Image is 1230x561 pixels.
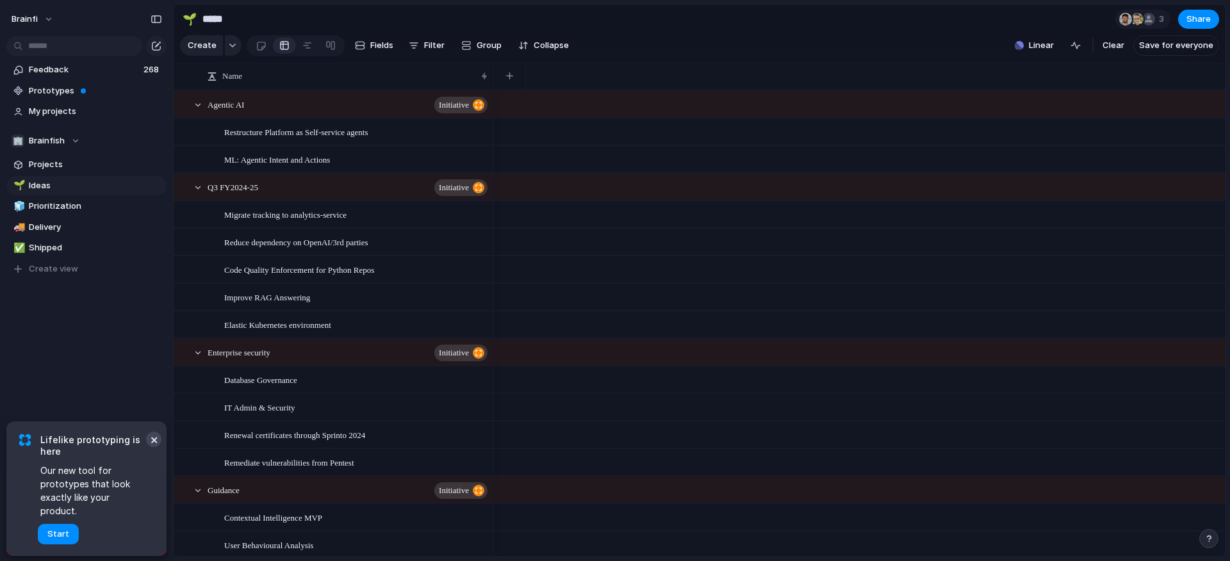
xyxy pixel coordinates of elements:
button: Share [1178,10,1219,29]
span: Renewal certificates through Sprinto 2024 [224,427,365,442]
span: Share [1186,13,1211,26]
a: 🧊Prioritization [6,197,167,216]
span: Reduce dependency on OpenAI/3rd parties [224,234,368,249]
span: Agentic AI [208,97,244,111]
span: Create [188,39,217,52]
span: Brainfish [29,134,65,147]
div: 🏢 [12,134,24,147]
span: Prioritization [29,200,162,213]
a: Feedback268 [6,60,167,79]
button: Create [180,35,223,56]
span: Group [477,39,502,52]
span: initiative [439,96,469,114]
span: 3 [1159,13,1168,26]
button: Save for everyone [1133,35,1219,56]
button: 🌱 [12,179,24,192]
span: Enterprise security [208,345,270,359]
span: Remediate vulnerabilities from Pentest [224,455,354,469]
span: Linear [1029,39,1054,52]
span: Save for everyone [1139,39,1213,52]
div: 🚚 [13,220,22,234]
span: Delivery [29,221,162,234]
button: Group [455,35,508,56]
span: Collapse [534,39,569,52]
button: 🏢Brainfish [6,131,167,150]
span: My projects [29,105,162,118]
div: 🌱 [183,10,197,28]
span: Prototypes [29,85,162,97]
button: Fields [350,35,398,56]
button: brainfi [6,9,60,29]
span: User Behavioural Analysis [224,537,313,552]
span: Fields [370,39,393,52]
span: Start [47,528,69,541]
button: ✅ [12,241,24,254]
span: Shipped [29,241,162,254]
a: My projects [6,102,167,121]
span: Feedback [29,63,140,76]
button: Start [38,524,79,544]
span: 268 [143,63,161,76]
span: ML: Agentic Intent and Actions [224,152,330,167]
button: initiative [434,179,488,196]
div: 🌱 [13,178,22,193]
button: Clear [1097,35,1129,56]
button: initiative [434,97,488,113]
span: Ideas [29,179,162,192]
span: Database Governance [224,372,297,387]
button: 🧊 [12,200,24,213]
span: initiative [439,344,469,362]
button: Dismiss [146,432,161,447]
a: 🚚Delivery [6,218,167,237]
div: ✅ [13,241,22,256]
span: brainfi [12,13,38,26]
span: Elastic Kubernetes environment [224,317,331,332]
span: Name [222,70,242,83]
span: initiative [439,179,469,197]
div: 🧊 [13,199,22,214]
span: Code Quality Enforcement for Python Repos [224,262,374,277]
button: 🚚 [12,221,24,234]
span: Guidance [208,482,240,497]
span: Clear [1103,39,1124,52]
button: Create view [6,259,167,279]
button: initiative [434,482,488,499]
span: Create view [29,263,78,275]
button: Linear [1010,36,1059,55]
a: Projects [6,155,167,174]
button: 🌱 [179,9,200,29]
span: IT Admin & Security [224,400,295,414]
span: Filter [424,39,445,52]
button: Collapse [513,35,574,56]
span: Restructure Platform as Self-service agents [224,124,368,139]
span: Contextual Intelligence MVP [224,510,322,524]
a: Prototypes [6,81,167,101]
a: 🌱Ideas [6,176,167,195]
span: initiative [439,482,469,500]
span: Q3 FY2024-25 [208,179,258,194]
span: Our new tool for prototypes that look exactly like your product. [40,464,147,517]
span: Projects [29,158,162,171]
button: Filter [404,35,450,56]
span: Lifelike prototyping is here [40,434,147,457]
a: ✅Shipped [6,238,167,257]
span: Improve RAG Answering [224,289,310,304]
button: initiative [434,345,488,361]
span: Migrate tracking to analytics-service [224,207,347,222]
